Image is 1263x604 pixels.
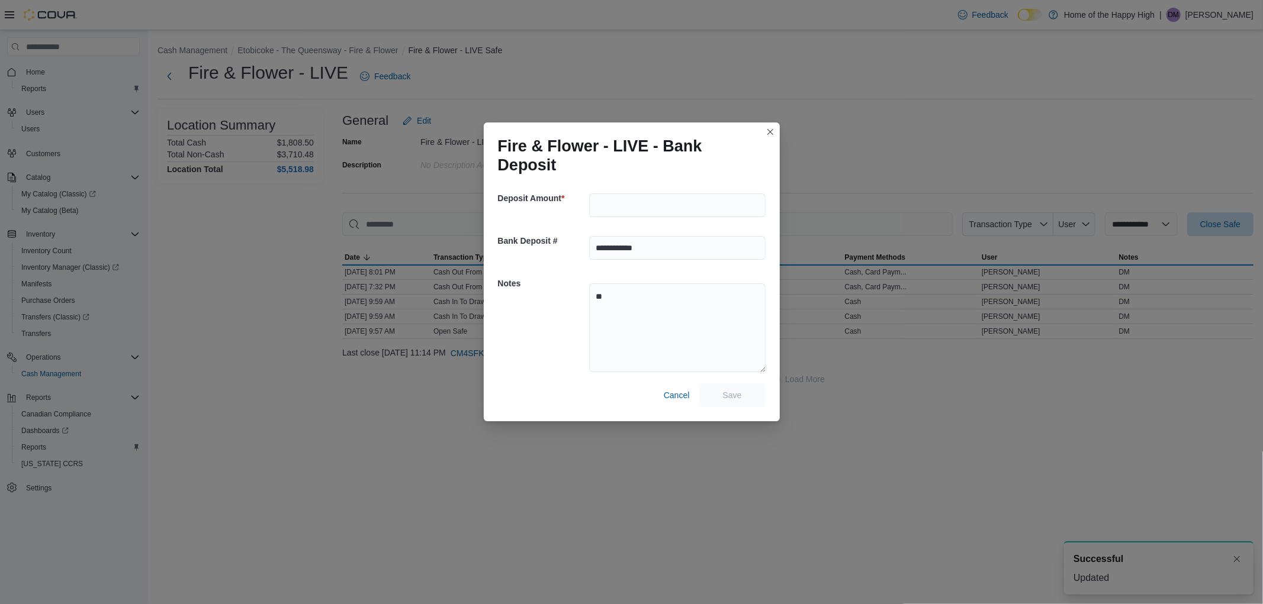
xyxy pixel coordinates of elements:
[664,389,690,401] span: Cancel
[723,389,742,401] span: Save
[659,383,695,407] button: Cancel
[498,137,756,175] h1: Fire & Flower - LIVE - Bank Deposit
[498,186,587,210] h5: Deposit Amount
[699,383,766,407] button: Save
[498,272,587,295] h5: Notes
[498,229,587,253] h5: Bank Deposit #
[763,125,777,139] button: Closes this modal window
